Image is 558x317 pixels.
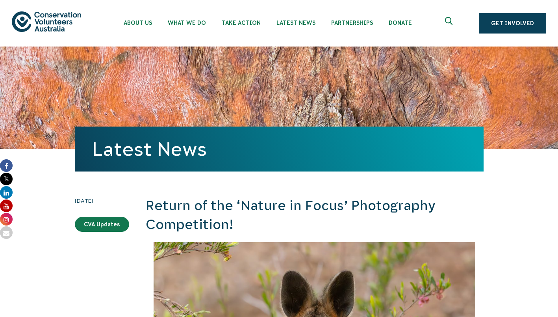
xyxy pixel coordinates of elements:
span: Take Action [222,20,261,26]
a: CVA Updates [75,217,129,232]
time: [DATE] [75,196,129,205]
img: logo.svg [12,11,81,32]
span: What We Do [168,20,206,26]
span: Donate [389,20,412,26]
span: Expand search box [445,17,455,30]
span: About Us [124,20,152,26]
button: Expand search box Close search box [440,14,459,33]
h2: Return of the ‘Nature in Focus’ Photography Competition! [146,196,484,234]
a: Latest News [92,138,207,160]
span: Partnerships [331,20,373,26]
span: Latest News [276,20,315,26]
a: Get Involved [479,13,546,34]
